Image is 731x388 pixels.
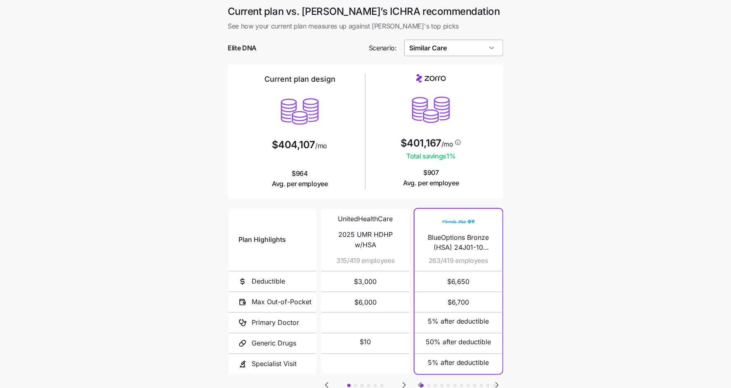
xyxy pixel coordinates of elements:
span: $6,700 [424,292,493,312]
span: /mo [441,141,453,147]
span: $907 [403,168,459,188]
span: 5% after deductible [428,316,489,326]
span: 315/419 employees [336,256,395,266]
span: $401,167 [401,138,441,148]
span: $6,000 [331,292,399,312]
span: Generic Drugs [252,338,296,348]
span: Scenario: [369,43,397,53]
span: 5% after deductible [428,357,489,368]
h2: Current plan design [264,74,335,84]
span: Avg. per employee [403,178,459,188]
span: 2025 UMR HDHP w/HSA [331,229,399,250]
span: UnitedHealthCare [338,214,393,224]
span: /mo [315,142,327,149]
span: Specialist Visit [252,359,297,369]
span: $10 [360,337,371,347]
span: Total savings 1 % [401,151,462,161]
span: Plan Highlights [238,234,286,245]
span: $6,650 [424,272,493,291]
img: Carrier [442,214,475,229]
span: $3,000 [331,272,399,291]
span: Deductible [252,276,285,286]
span: Max Out-of-Pocket [252,297,311,307]
span: 263/419 employees [429,256,488,266]
span: BlueOptions Bronze (HSA) 24J01-10 (Rewards / $4 Condition Care Rx) [424,232,493,253]
span: See how your current plan measures up against [PERSON_NAME]'s top picks [228,21,503,31]
h1: Current plan vs. [PERSON_NAME]’s ICHRA recommendation [228,5,503,18]
span: Elite DNA [228,43,257,53]
span: 50% after deductible [426,337,491,347]
span: $964 [272,168,328,189]
span: $404,107 [272,140,315,150]
span: Primary Doctor [252,317,299,328]
span: Avg. per employee [272,179,328,189]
